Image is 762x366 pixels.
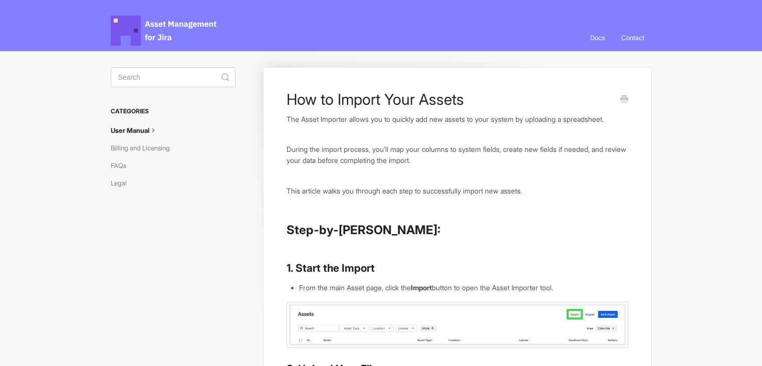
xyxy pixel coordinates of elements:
[111,157,134,173] a: FAQs
[287,186,628,197] p: This article walks you through each step to successfully import new assets.
[287,144,628,165] p: During the import process, you’ll map your columns to system fields, create new fields if needed,...
[287,302,628,348] img: file-QvZ9KPEGLA.jpg
[111,16,218,46] span: Asset Management for Jira Docs
[287,90,613,108] h1: How to Import Your Assets
[287,261,628,275] h3: 1. Start the Import
[287,222,628,238] h2: Step-by-[PERSON_NAME]:
[614,24,652,51] a: Contact
[583,24,612,51] a: Docs
[111,67,235,87] input: Search
[111,102,235,120] h3: Categories
[287,114,628,125] p: The Asset Importer allows you to quickly add new assets to your system by uploading a spreadsheet.
[111,122,166,138] a: User Manual
[111,140,177,156] a: Billing and Licensing
[411,283,432,292] strong: Import
[620,94,628,105] a: Print this Article
[299,282,628,293] li: From the main Asset page, click the button to open the Asset Importer tool.
[111,175,134,191] a: Legal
